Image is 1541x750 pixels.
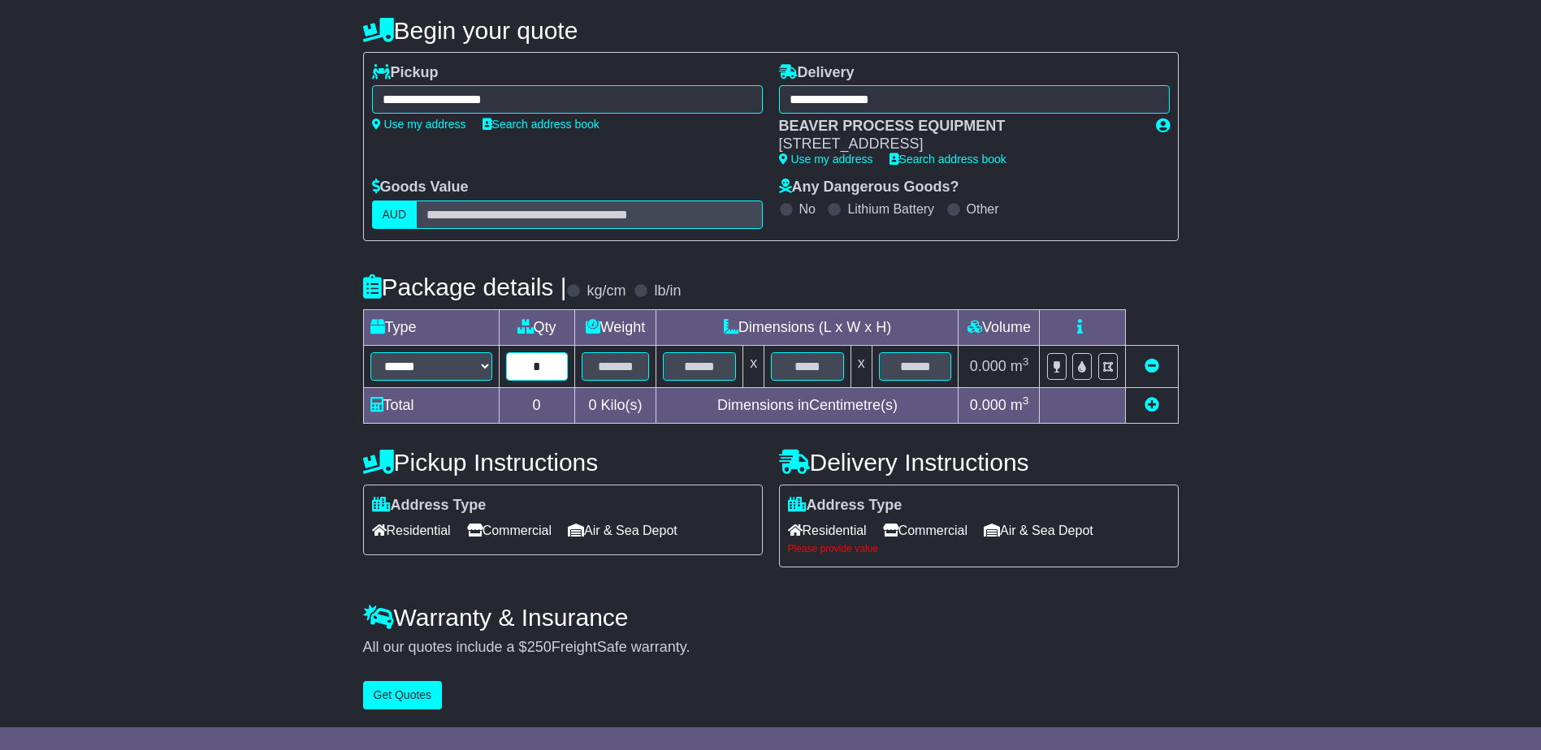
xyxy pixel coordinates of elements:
[588,397,596,413] span: 0
[779,118,1140,136] div: BEAVER PROCESS EQUIPMENT
[363,309,499,345] td: Type
[568,518,677,543] span: Air & Sea Depot
[1023,394,1029,407] sup: 3
[788,543,1170,554] div: Please provide value
[779,64,855,82] label: Delivery
[779,449,1179,476] h4: Delivery Instructions
[363,604,1179,631] h4: Warranty & Insurance
[1023,356,1029,368] sup: 3
[847,201,934,217] label: Lithium Battery
[363,387,499,423] td: Total
[743,345,764,387] td: x
[499,387,574,423] td: 0
[1145,358,1159,374] a: Remove this item
[1011,358,1029,374] span: m
[499,309,574,345] td: Qty
[363,17,1179,44] h4: Begin your quote
[1011,397,1029,413] span: m
[984,518,1093,543] span: Air & Sea Depot
[372,64,439,82] label: Pickup
[779,179,959,196] label: Any Dangerous Goods?
[788,518,867,543] span: Residential
[656,387,959,423] td: Dimensions in Centimetre(s)
[467,518,552,543] span: Commercial
[851,345,872,387] td: x
[779,153,873,166] a: Use my address
[654,282,681,300] label: lb/in
[372,118,466,131] a: Use my address
[883,518,967,543] span: Commercial
[574,387,656,423] td: Kilo(s)
[527,639,552,655] span: 250
[363,274,567,300] h4: Package details |
[967,201,999,217] label: Other
[574,309,656,345] td: Weight
[970,397,1006,413] span: 0.000
[587,282,625,300] label: kg/cm
[788,497,903,515] label: Address Type
[363,681,443,709] button: Get Quotes
[959,309,1040,345] td: Volume
[779,136,1140,153] div: [STREET_ADDRESS]
[483,118,600,131] a: Search address book
[372,200,418,229] label: AUD
[372,497,487,515] label: Address Type
[363,449,763,476] h4: Pickup Instructions
[890,153,1006,166] a: Search address book
[372,518,451,543] span: Residential
[1145,397,1159,413] a: Add new item
[970,358,1006,374] span: 0.000
[363,639,1179,657] div: All our quotes include a $ FreightSafe warranty.
[799,201,816,217] label: No
[656,309,959,345] td: Dimensions (L x W x H)
[372,179,469,196] label: Goods Value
